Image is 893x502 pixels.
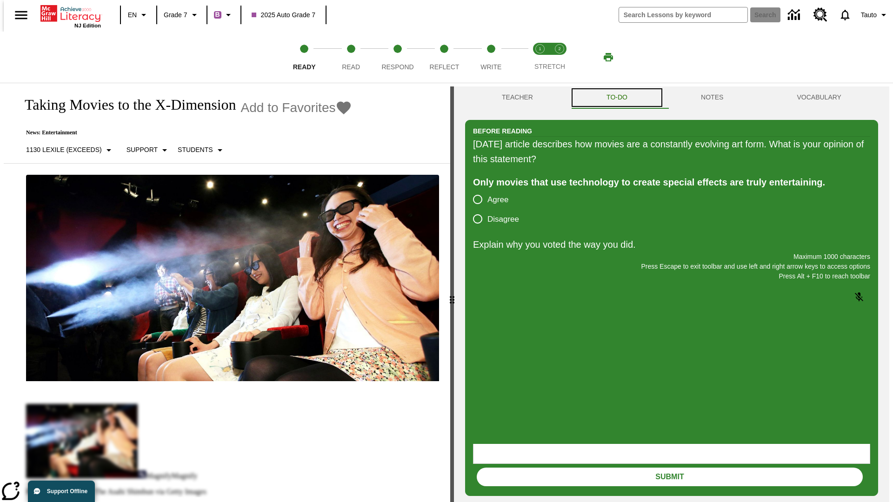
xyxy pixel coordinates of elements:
text: 1 [539,46,541,51]
a: Notifications [833,3,857,27]
button: Open side menu [7,1,35,29]
div: reading [4,86,450,497]
div: Press Enter or Spacebar and then press right and left arrow keys to move the slider [450,86,454,502]
button: Support Offline [28,481,95,502]
p: Explain why you voted the way you did. [473,237,870,252]
div: Only movies that use technology to create special effects are truly entertaining. [473,175,870,190]
div: activity [454,86,889,502]
div: Instructional Panel Tabs [465,86,878,109]
img: Panel in front of the seats sprays water mist to the happy audience at a 4DX-equipped theater. [26,175,439,381]
a: Resource Center, Will open in new tab [808,2,833,27]
span: Reflect [430,63,460,71]
span: Write [480,63,501,71]
span: Grade 7 [164,10,187,20]
span: Add to Favorites [241,100,336,115]
div: poll [473,190,526,229]
button: Write step 5 of 5 [464,32,518,83]
button: Submit [477,468,863,486]
body: Explain why you voted the way you did. Maximum 1000 characters Press Alt + F10 to reach toolbar P... [4,7,136,16]
p: News: Entertainment [15,129,352,136]
button: TO-DO [570,86,664,109]
div: [DATE] article describes how movies are a constantly evolving art form. What is your opinion of t... [473,137,870,166]
button: Select Student [174,142,229,159]
button: Stretch Respond step 2 of 2 [546,32,573,83]
span: STRETCH [534,63,565,70]
button: Reflect step 4 of 5 [417,32,471,83]
span: B [215,9,220,20]
span: Support Offline [47,488,87,495]
h2: Before Reading [473,126,532,136]
button: Grade: Grade 7, Select a grade [160,7,204,23]
p: 1130 Lexile (Exceeds) [26,145,102,155]
button: Print [593,49,623,66]
p: Students [178,145,213,155]
button: Language: EN, Select a language [124,7,153,23]
button: Scaffolds, Support [123,142,174,159]
button: Boost Class color is purple. Change class color [210,7,238,23]
span: Agree [487,194,508,206]
button: VOCABULARY [760,86,878,109]
p: Press Escape to exit toolbar and use left and right arrow keys to access options [473,262,870,271]
button: NOTES [664,86,760,109]
text: 2 [558,46,560,51]
button: Click to activate and allow voice recognition [848,286,870,308]
button: Ready step 1 of 5 [277,32,331,83]
span: Tauto [861,10,877,20]
span: Ready [293,63,316,71]
p: Maximum 1000 characters [473,252,870,262]
button: Add to Favorites - Taking Movies to the X-Dimension [241,99,353,116]
button: Teacher [465,86,570,109]
span: EN [128,10,137,20]
button: Respond step 3 of 5 [371,32,425,83]
input: search field [619,7,747,22]
button: Select Lexile, 1130 Lexile (Exceeds) [22,142,118,159]
span: Disagree [487,213,519,225]
span: Respond [381,63,413,71]
button: Read step 2 of 5 [324,32,378,83]
button: Stretch Read step 1 of 2 [526,32,553,83]
span: NJ Edition [74,23,101,28]
p: Support [127,145,158,155]
a: Data Center [782,2,808,28]
button: Profile/Settings [857,7,893,23]
p: Press Alt + F10 to reach toolbar [473,271,870,281]
span: 2025 Auto Grade 7 [252,10,316,20]
div: Home [40,3,101,28]
h1: Taking Movies to the X-Dimension [15,96,236,113]
span: Read [342,63,360,71]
